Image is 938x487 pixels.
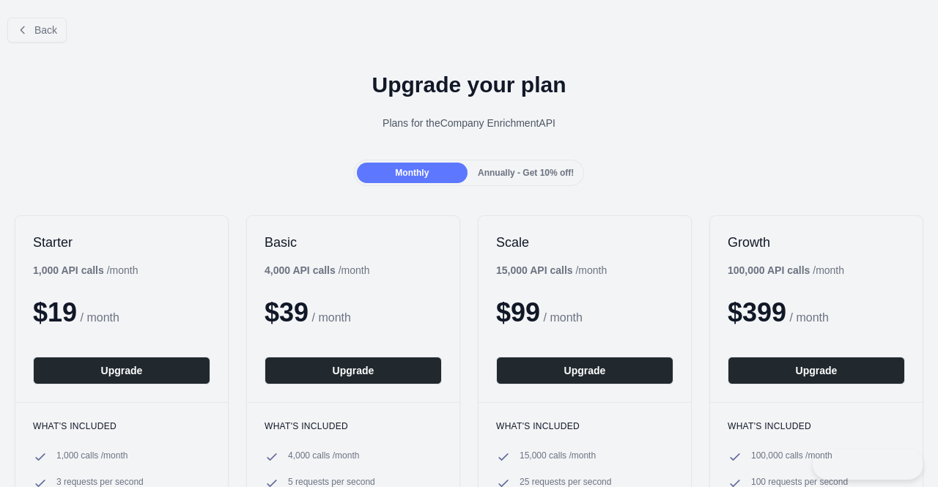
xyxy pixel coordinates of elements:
[728,263,844,278] div: / month
[728,234,905,251] h2: Growth
[496,297,540,327] span: $ 99
[265,234,442,251] h2: Basic
[496,264,573,276] b: 15,000 API calls
[813,449,923,480] iframe: Toggle Customer Support
[265,264,336,276] b: 4,000 API calls
[496,263,607,278] div: / month
[728,297,786,327] span: $ 399
[728,264,810,276] b: 100,000 API calls
[496,234,673,251] h2: Scale
[265,263,369,278] div: / month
